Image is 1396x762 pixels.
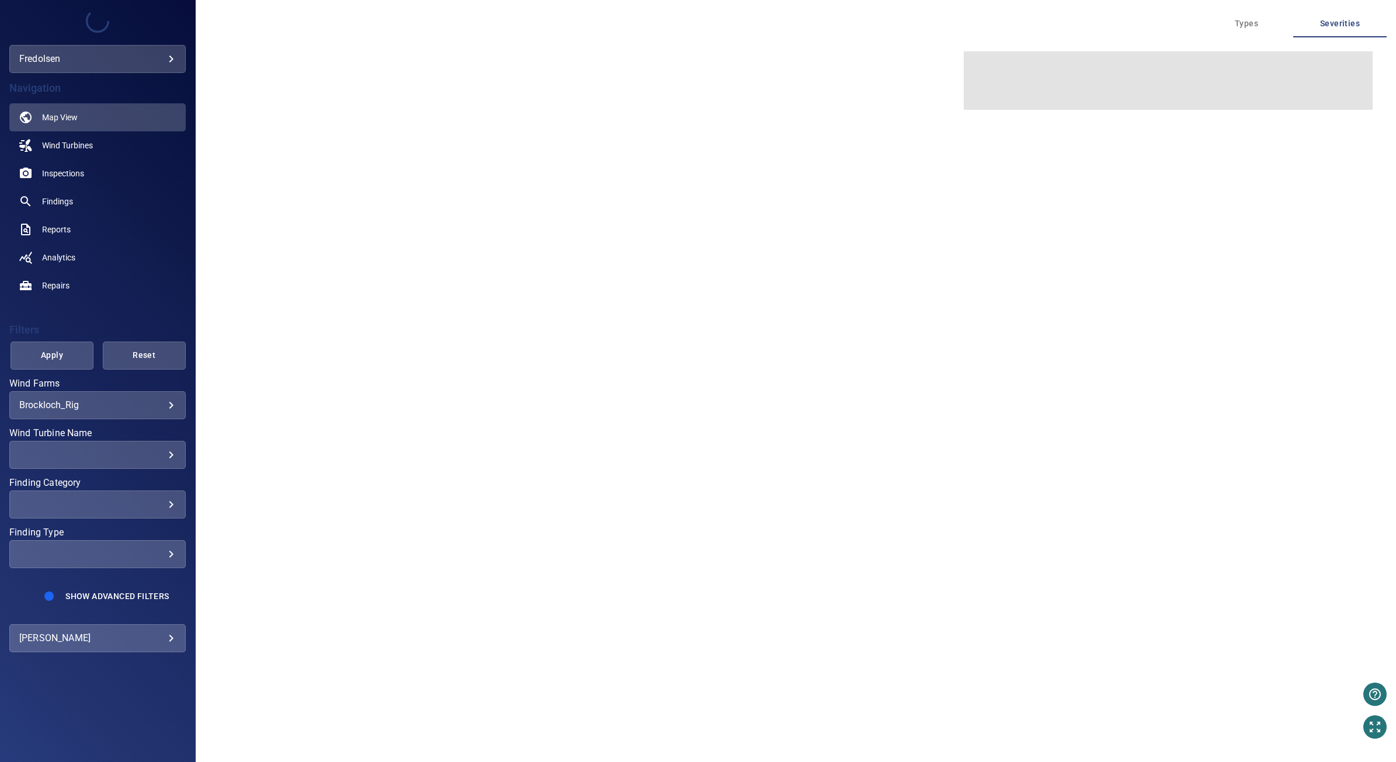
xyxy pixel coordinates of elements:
a: reports noActive [9,215,186,243]
a: repairs noActive [9,272,186,300]
div: Brockloch_Rig [19,399,176,410]
span: Inspections [42,168,84,179]
a: findings noActive [9,187,186,215]
span: Wind Turbines [42,140,93,151]
span: Types [1207,16,1286,31]
span: Severities [1300,16,1380,31]
span: Findings [42,196,73,207]
button: Reset [103,342,186,370]
label: Finding Type [9,528,186,537]
span: Repairs [42,280,70,291]
a: map active [9,103,186,131]
span: Analytics [42,252,75,263]
div: Wind Farms [9,391,186,419]
a: inspections noActive [9,159,186,187]
label: Wind Farms [9,379,186,388]
h4: Navigation [9,82,186,94]
span: Apply [25,348,79,363]
a: windturbines noActive [9,131,186,159]
div: fredolsen [9,45,186,73]
div: Finding Category [9,490,186,519]
div: Finding Type [9,540,186,568]
span: Reset [117,348,171,363]
div: Wind Turbine Name [9,441,186,469]
span: Show Advanced Filters [65,591,169,601]
label: Finding Category [9,478,186,488]
h4: Filters [9,324,186,336]
div: fredolsen [19,50,176,68]
div: [PERSON_NAME] [19,629,176,648]
button: Show Advanced Filters [58,587,176,606]
a: analytics noActive [9,243,186,272]
span: Reports [42,224,71,235]
button: Apply [11,342,93,370]
label: Wind Turbine Name [9,429,186,438]
span: Map View [42,112,78,123]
